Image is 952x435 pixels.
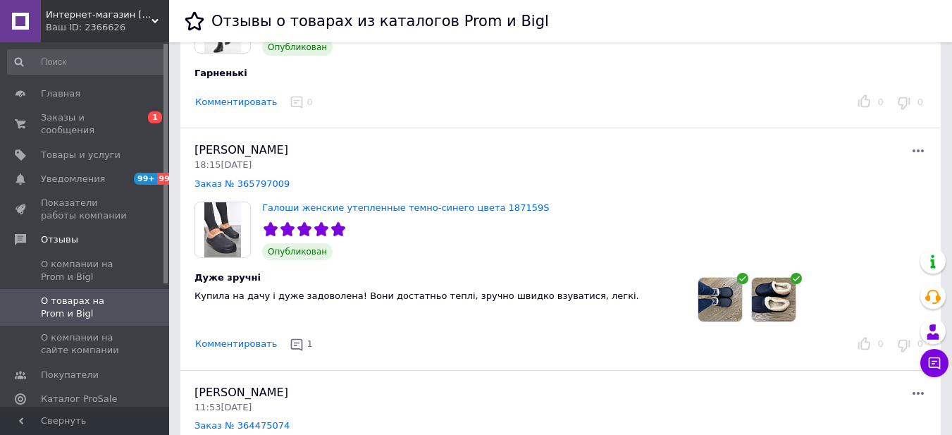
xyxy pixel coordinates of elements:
span: Опубликован [262,243,333,260]
span: О компании на сайте компании [41,331,130,357]
span: 1 [148,111,162,123]
span: 99+ [157,173,180,185]
span: Показатели работы компании [41,197,130,222]
span: Заказы и сообщения [41,111,130,137]
span: О компании на Prom и Bigl [41,258,130,283]
span: О товарах на Prom и Bigl [41,295,130,320]
span: Уведомления [41,173,105,185]
a: Галоши женские утепленные темно-синего цвета 187159S [262,202,549,213]
span: [PERSON_NAME] [194,143,288,157]
img: Галоши женские утепленные темно-синего цвета 187159S [195,202,250,257]
span: Покупатели [41,369,99,381]
span: Купила на дачу і дуже задоволена! Вони достатньо теплі, зручно швидко взуватися, легкі. [194,290,639,301]
span: Гарненькі [194,68,247,78]
span: 18:15[DATE] [194,159,252,170]
button: Чат с покупателем [920,349,948,377]
span: Отзывы [41,233,78,246]
a: Заказ № 365797009 [194,178,290,189]
a: Заказ № 364475074 [194,420,290,431]
span: 99+ [134,173,157,185]
button: Комментировать [194,95,278,110]
span: 11:53[DATE] [194,402,252,412]
span: Каталог ProSale [41,393,117,405]
span: Главная [41,87,80,100]
span: Товары и услуги [41,149,120,161]
span: 1 [307,338,312,349]
span: Интернет-магазин Soloveiko.com.ua - одежда и обувь для всей семьи, Украина [46,8,152,21]
div: Ваш ID: 2366626 [46,21,169,34]
span: Опубликован [262,39,333,56]
input: Поиск [7,49,166,75]
button: Комментировать [194,337,278,352]
span: Дуже зручні [194,272,261,283]
span: [PERSON_NAME] [194,386,288,399]
button: 1 [286,333,319,355]
h1: Отзывы о товарах из каталогов Prom и Bigl [211,13,549,30]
